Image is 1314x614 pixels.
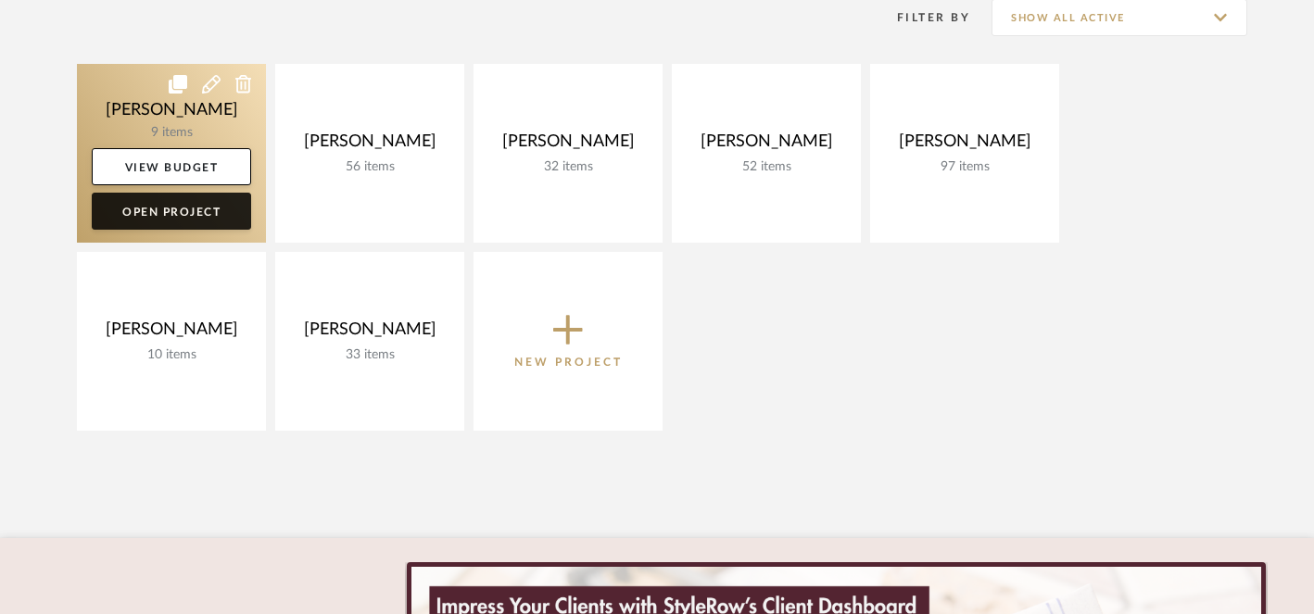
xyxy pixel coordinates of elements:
[92,148,251,185] a: View Budget
[474,252,663,431] button: New Project
[92,193,251,230] a: Open Project
[488,159,648,175] div: 32 items
[290,347,449,363] div: 33 items
[873,8,970,27] div: Filter By
[687,159,846,175] div: 52 items
[885,159,1044,175] div: 97 items
[514,353,623,371] p: New Project
[92,320,251,347] div: [PERSON_NAME]
[885,132,1044,159] div: [PERSON_NAME]
[290,320,449,347] div: [PERSON_NAME]
[92,347,251,363] div: 10 items
[290,159,449,175] div: 56 items
[687,132,846,159] div: [PERSON_NAME]
[488,132,648,159] div: [PERSON_NAME]
[290,132,449,159] div: [PERSON_NAME]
